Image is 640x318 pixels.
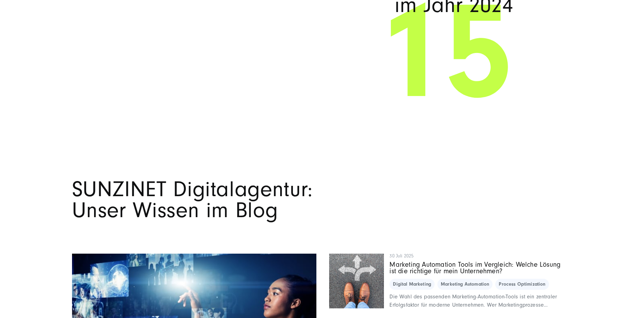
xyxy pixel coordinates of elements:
[127,6,513,98] span: 15
[389,253,568,260] time: 30 Juli 2025
[437,279,492,290] span: Marketing Automation
[389,293,568,309] div: Die Wahl des passenden Marketing-Automation-Tools ist ein zentraler Erfolgsfaktor für moderne Unt...
[389,262,568,275] h3: Marketing Automation Tools im Vergleich: Welche Lösung ist die richtige für mein Unternehmen?
[72,179,568,242] h1: SUNZINET Digitalagentur: Unser Wissen im Blog
[329,254,568,308] a: Featured image: Eine Person steht vor Pfeilen, die in verschiedene Richtungen zeigen. Symbolbild ...
[495,279,549,290] span: Process Optimization
[389,279,435,290] span: Digital Marketing
[329,254,384,308] img: Eine Person steht vor Pfeilen, die in verschiedene Richtungen zeigen. Symbolbild für die Entschei...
